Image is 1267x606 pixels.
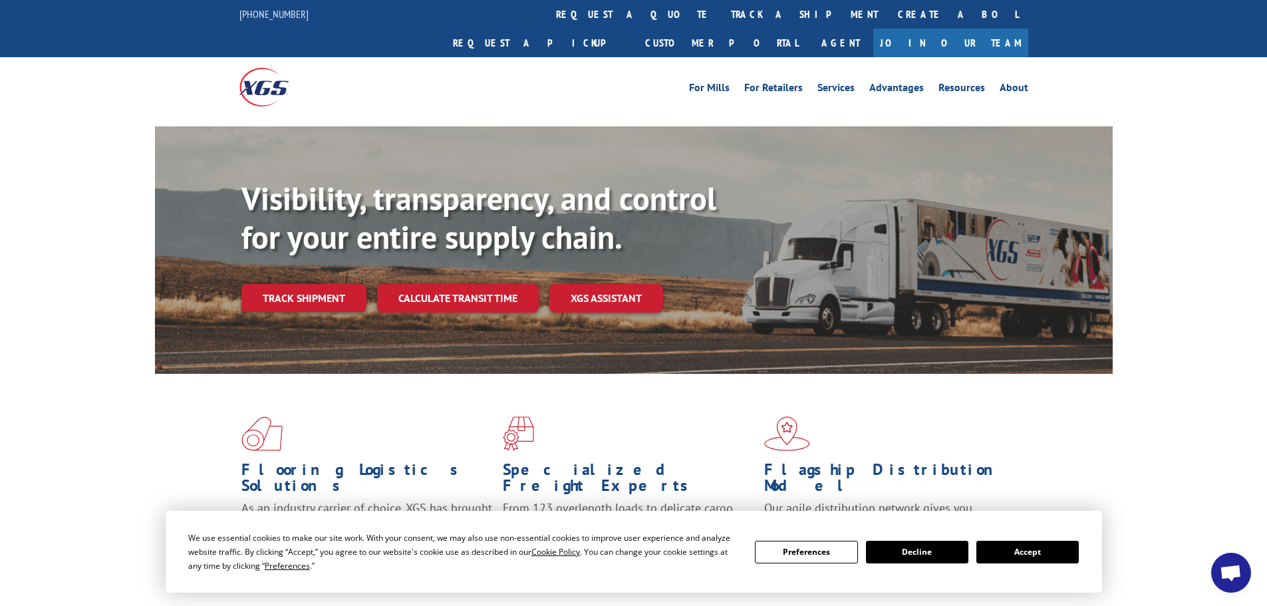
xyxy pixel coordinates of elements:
[503,500,754,559] p: From 123 overlength loads to delicate cargo, our experienced staff knows the best way to move you...
[764,462,1016,500] h1: Flagship Distribution Model
[764,500,1009,531] span: Our agile distribution network gives you nationwide inventory management on demand.
[744,82,803,97] a: For Retailers
[938,82,985,97] a: Resources
[241,500,492,547] span: As an industry carrier of choice, XGS has brought innovation and dedication to flooring logistics...
[241,416,283,451] img: xgs-icon-total-supply-chain-intelligence-red
[1211,553,1251,593] a: Open chat
[873,29,1028,57] a: Join Our Team
[755,541,857,563] button: Preferences
[241,178,716,257] b: Visibility, transparency, and control for your entire supply chain.
[443,29,635,57] a: Request a pickup
[503,462,754,500] h1: Specialized Freight Experts
[689,82,730,97] a: For Mills
[817,82,855,97] a: Services
[239,7,309,21] a: [PHONE_NUMBER]
[1000,82,1028,97] a: About
[377,284,539,313] a: Calculate transit time
[265,560,310,571] span: Preferences
[764,416,810,451] img: xgs-icon-flagship-distribution-model-red
[241,462,493,500] h1: Flooring Logistics Solutions
[549,284,663,313] a: XGS ASSISTANT
[188,531,739,573] div: We use essential cookies to make our site work. With your consent, we may also use non-essential ...
[241,284,366,312] a: Track shipment
[976,541,1079,563] button: Accept
[166,511,1102,593] div: Cookie Consent Prompt
[808,29,873,57] a: Agent
[531,546,580,557] span: Cookie Policy
[503,416,534,451] img: xgs-icon-focused-on-flooring-red
[635,29,808,57] a: Customer Portal
[866,541,968,563] button: Decline
[869,82,924,97] a: Advantages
